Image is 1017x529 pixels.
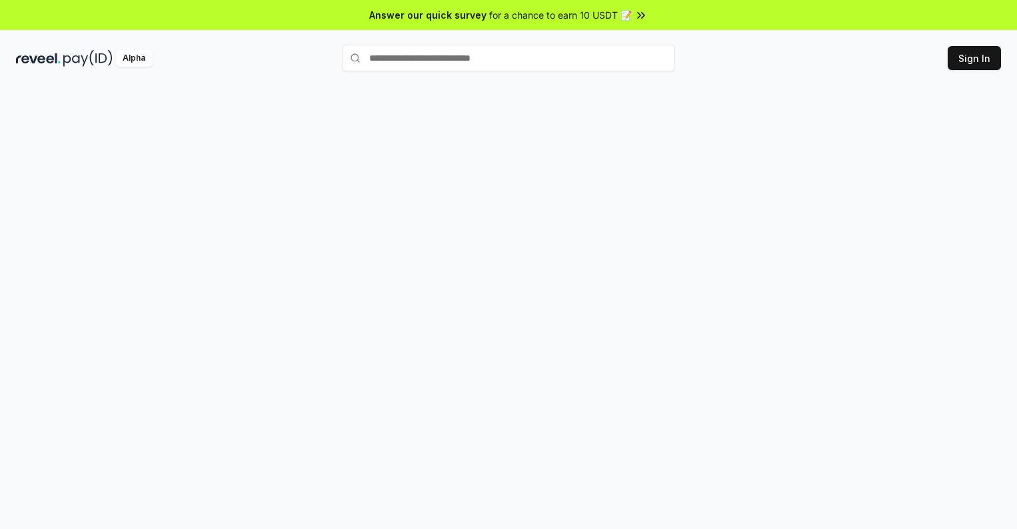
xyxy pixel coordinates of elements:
[16,50,61,67] img: reveel_dark
[115,50,153,67] div: Alpha
[369,8,487,22] span: Answer our quick survey
[948,46,1001,70] button: Sign In
[63,50,113,67] img: pay_id
[489,8,632,22] span: for a chance to earn 10 USDT 📝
